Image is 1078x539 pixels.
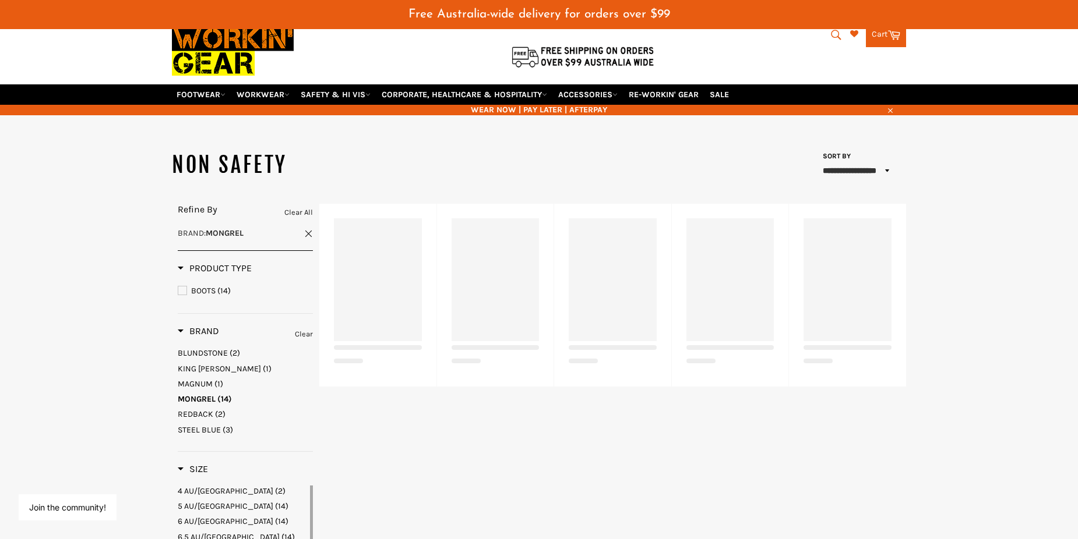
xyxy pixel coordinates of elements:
[178,378,313,389] a: MAGNUM
[275,501,288,511] span: (14)
[178,424,313,435] a: STEEL BLUE
[178,228,313,239] a: Brand:MONGREL
[178,228,244,238] span: :
[178,485,308,497] a: 4 AU/UK
[217,394,232,404] span: (14)
[275,486,286,496] span: (2)
[178,394,216,404] span: MONGREL
[172,151,539,180] h1: NON SAFETY
[178,409,213,419] span: REDBACK
[275,516,288,526] span: (14)
[172,18,294,84] img: Workin Gear leaders in Workwear, Safety Boots, PPE, Uniforms. Australia's No.1 in Workwear
[232,84,294,105] a: WORKWEAR
[206,228,244,238] strong: MONGREL
[172,84,230,105] a: FOOTWEAR
[178,463,208,475] h3: Size
[510,44,656,69] img: Flat $9.95 shipping Australia wide
[705,84,734,105] a: SALE
[284,206,313,219] a: Clear All
[178,425,221,435] span: STEEL BLUE
[624,84,703,105] a: RE-WORKIN' GEAR
[217,286,231,296] span: (14)
[296,84,375,105] a: SAFETY & HI VIS
[178,409,313,420] a: REDBACK
[230,348,240,358] span: (2)
[178,379,213,389] span: MAGNUM
[866,23,906,47] a: Cart
[178,501,308,512] a: 5 AU/UK
[408,8,670,20] span: Free Australia-wide delivery for orders over $99
[223,425,233,435] span: (3)
[263,364,272,374] span: (1)
[178,486,273,496] span: 4 AU/[GEOGRAPHIC_DATA]
[178,516,273,526] span: 6 AU/[GEOGRAPHIC_DATA]
[178,364,261,374] span: KING [PERSON_NAME]
[178,348,228,358] span: BLUNDSTONE
[178,501,273,511] span: 5 AU/[GEOGRAPHIC_DATA]
[178,228,204,238] span: Brand
[178,285,313,297] a: BOOTS
[178,516,308,527] a: 6 AU/UK
[178,325,219,337] h3: Brand
[172,104,906,115] span: WEAR NOW | PAY LATER | AFTERPAY
[214,379,223,389] span: (1)
[178,363,313,374] a: KING GEE
[178,347,313,359] a: BLUNDSTONE
[819,151,851,161] label: Sort by
[178,204,217,215] span: Refine By
[295,328,313,341] a: Clear
[191,286,216,296] span: BOOTS
[215,409,226,419] span: (2)
[178,263,252,274] h3: Product Type
[554,84,622,105] a: ACCESSORIES
[377,84,552,105] a: CORPORATE, HEALTHCARE & HOSPITALITY
[29,502,106,512] button: Join the community!
[178,393,313,405] a: MONGREL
